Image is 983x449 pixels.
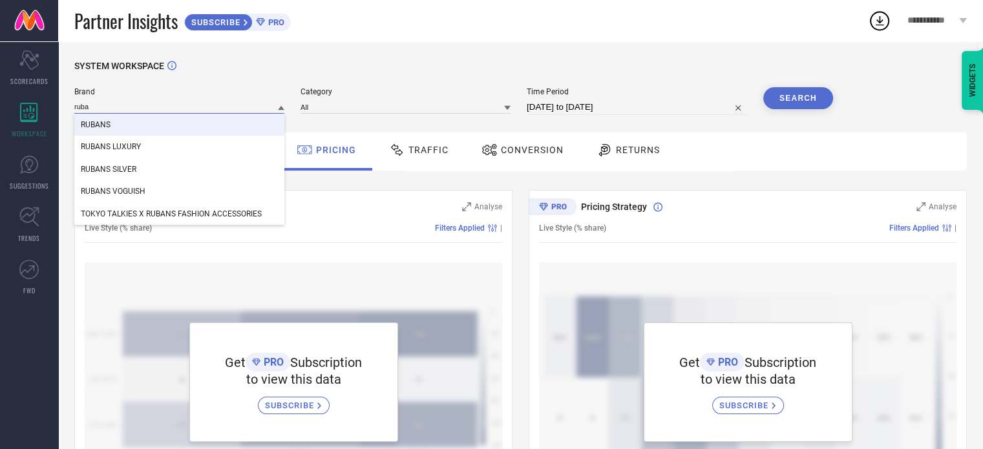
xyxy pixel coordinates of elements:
[719,401,772,410] span: SUBSCRIBE
[501,145,564,155] span: Conversion
[10,76,48,86] span: SCORECARDS
[258,387,330,414] a: SUBSCRIBE
[527,87,747,96] span: Time Period
[184,10,291,31] a: SUBSCRIBEPRO
[81,165,136,174] span: RUBANS SILVER
[316,145,356,155] span: Pricing
[715,356,738,368] span: PRO
[10,181,49,191] span: SUGGESTIONS
[500,224,502,233] span: |
[265,17,284,27] span: PRO
[225,355,246,370] span: Get
[74,114,284,136] div: RUBANS
[527,99,747,115] input: Select time period
[12,129,47,138] span: WORKSPACE
[701,371,796,387] span: to view this data
[74,203,284,225] div: TOKYO TALKIES X RUBANS FASHION ACCESSORIES
[616,145,660,155] span: Returns
[185,17,244,27] span: SUBSCRIBE
[290,355,362,370] span: Subscription
[435,224,485,233] span: Filters Applied
[74,61,164,71] span: SYSTEM WORKSPACE
[74,136,284,158] div: RUBANS LUXURY
[81,142,141,151] span: RUBANS LUXURY
[408,145,449,155] span: Traffic
[712,387,784,414] a: SUBSCRIBE
[81,120,111,129] span: RUBANS
[955,224,957,233] span: |
[18,233,40,243] span: TRENDS
[868,9,891,32] div: Open download list
[301,87,511,96] span: Category
[23,286,36,295] span: FWD
[889,224,939,233] span: Filters Applied
[745,355,816,370] span: Subscription
[462,202,471,211] svg: Zoom
[74,8,178,34] span: Partner Insights
[474,202,502,211] span: Analyse
[581,202,647,212] span: Pricing Strategy
[81,209,262,218] span: TOKYO TALKIES X RUBANS FASHION ACCESSORIES
[679,355,700,370] span: Get
[85,224,152,233] span: Live Style (% share)
[74,180,284,202] div: RUBANS VOGUISH
[81,187,145,196] span: RUBANS VOGUISH
[916,202,925,211] svg: Zoom
[246,371,341,387] span: to view this data
[265,401,317,410] span: SUBSCRIBE
[529,198,576,218] div: Premium
[929,202,957,211] span: Analyse
[763,87,833,109] button: Search
[260,356,284,368] span: PRO
[74,158,284,180] div: RUBANS SILVER
[539,224,606,233] span: Live Style (% share)
[74,87,284,96] span: Brand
